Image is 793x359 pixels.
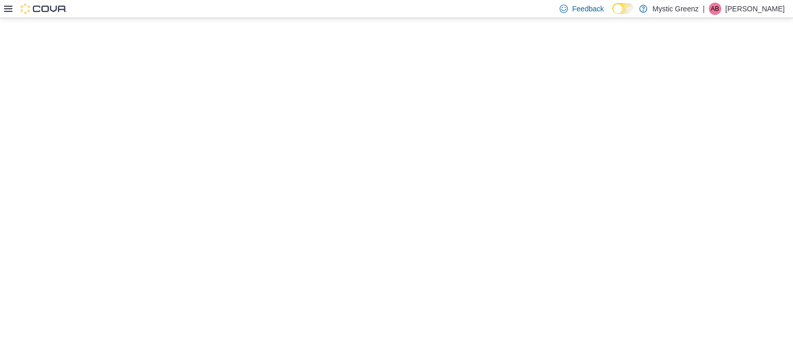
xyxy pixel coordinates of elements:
[21,4,67,14] img: Cova
[653,3,699,15] p: Mystic Greenz
[703,3,705,15] p: |
[711,3,719,15] span: AB
[572,4,604,14] span: Feedback
[709,3,721,15] div: Angela Brown
[725,3,785,15] p: [PERSON_NAME]
[612,3,634,14] input: Dark Mode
